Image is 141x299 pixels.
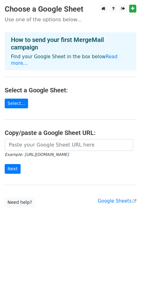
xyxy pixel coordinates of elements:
input: Paste your Google Sheet URL here [5,139,133,151]
h3: Choose a Google Sheet [5,5,136,14]
h4: Copy/paste a Google Sheet URL: [5,129,136,137]
small: Example: [URL][DOMAIN_NAME] [5,152,69,157]
p: Use one of the options below... [5,16,136,23]
input: Next [5,164,21,174]
h4: How to send your first MergeMail campaign [11,36,130,51]
a: Select... [5,99,28,108]
a: Need help? [5,198,35,207]
h4: Select a Google Sheet: [5,86,136,94]
a: Google Sheets [98,198,136,204]
p: Find your Google Sheet in the box below [11,54,130,67]
a: Read more... [11,54,118,66]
